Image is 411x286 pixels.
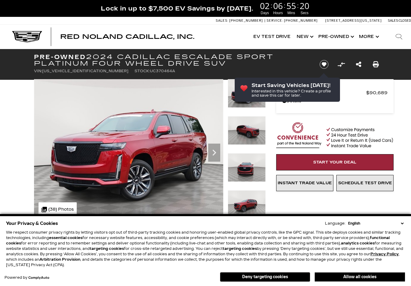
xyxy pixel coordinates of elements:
span: : [297,1,299,10]
span: [PHONE_NUMBER] [229,19,263,23]
button: Allow all cookies [315,272,405,281]
div: Language: [325,222,345,225]
span: 02 [259,2,270,10]
span: Red Noland Cadillac, Inc. [60,33,194,40]
strong: targeting cookies [90,247,124,251]
a: Service: [PHONE_NUMBER] [264,19,319,22]
a: New [294,25,315,49]
span: Schedule Test Drive [338,181,392,185]
span: [PHONE_NUMBER] [284,19,318,23]
strong: targeting cookies [223,247,257,251]
strong: Arbitration Provision [39,257,80,262]
img: Used 2024 Radiant Red Tintcoat Cadillac Sport Platinum image 2 [228,116,266,145]
span: Hours [272,10,284,16]
span: Mins [286,10,297,16]
span: Closed [399,19,411,23]
a: Sales: [PHONE_NUMBER] [216,19,264,22]
span: : [284,1,286,10]
a: EV Test Drive [250,25,294,49]
span: Start Your Deal [313,160,357,165]
a: Close [401,3,408,10]
span: Sales: [216,19,228,23]
span: Secs [299,10,310,16]
img: Used 2024 Radiant Red Tintcoat Cadillac Sport Platinum image 1 [34,79,223,221]
a: Details [282,97,388,105]
a: [STREET_ADDRESS][US_STATE] [325,19,382,23]
img: Used 2024 Radiant Red Tintcoat Cadillac Sport Platinum image 3 [228,153,266,182]
span: Stock: [134,69,150,73]
a: Print this Pre-Owned 2024 Cadillac Escalade Sport Platinum Four Wheel Drive SUV [373,60,379,69]
div: Next [208,144,220,162]
button: Deny targeting cookies [220,272,310,282]
a: Start Your Deal [276,154,394,170]
span: 06 [272,2,284,10]
span: Red [PERSON_NAME] [282,89,366,97]
a: Share this Pre-Owned 2024 Cadillac Escalade Sport Platinum Four Wheel Drive SUV [356,60,361,69]
button: Save vehicle [317,60,331,69]
span: Instant Trade Value [278,181,332,185]
button: More [356,25,381,49]
p: We respect consumer privacy rights by letting visitors opt out of third-party tracking cookies an... [6,230,405,268]
div: Powered by [5,276,49,280]
img: Used 2024 Radiant Red Tintcoat Cadillac Sport Platinum image 4 [228,190,266,219]
a: Red Noland Cadillac, Inc. [60,34,194,40]
img: Cadillac Dark Logo with Cadillac White Text [12,31,42,42]
strong: essential cookies [49,236,82,240]
a: Instant Trade Value [276,175,333,191]
span: $90,689 [366,89,388,97]
span: [US_VEHICLE_IDENTIFICATION_NUMBER] [42,69,128,73]
span: UC370464A [150,69,175,73]
a: Red [PERSON_NAME] $90,689 [282,89,388,97]
div: (38) Photos [39,202,77,217]
span: Days [259,10,270,16]
strong: Pre-Owned [34,53,86,61]
img: Used 2024 Radiant Red Tintcoat Cadillac Sport Platinum image 1 [228,79,266,108]
select: Language Select [347,221,405,226]
span: Your Privacy & Cookies [6,219,58,228]
span: Sales: [388,19,399,23]
span: 20 [299,2,310,10]
a: Pre-Owned [315,25,356,49]
span: Lock in up to $7,500 EV Savings by [DATE]. [101,5,253,12]
span: 55 [286,2,297,10]
span: : [270,1,272,10]
span: VIN: [34,69,42,73]
a: Privacy Policy [370,252,399,256]
a: ComplyAuto [28,276,49,280]
button: Compare vehicle [337,60,346,69]
strong: analytics cookies [341,241,375,245]
h1: 2024 Cadillac Escalade Sport Platinum Four Wheel Drive SUV [34,54,309,67]
span: Service: [267,19,283,23]
a: Schedule Test Drive [336,175,394,191]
